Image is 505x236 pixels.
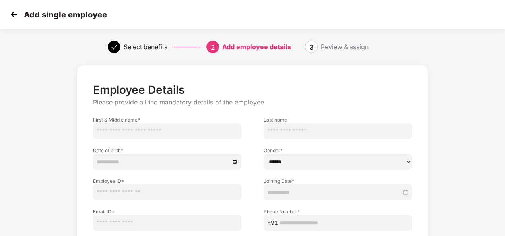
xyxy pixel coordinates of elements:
[222,41,291,53] div: Add employee details
[321,41,369,53] div: Review & assign
[124,41,167,53] div: Select benefits
[93,83,412,97] p: Employee Details
[264,208,412,215] label: Phone Number
[264,116,412,123] label: Last name
[93,116,241,123] label: First & Middle name
[8,8,20,20] img: svg+xml;base64,PHN2ZyB4bWxucz0iaHR0cDovL3d3dy53My5vcmcvMjAwMC9zdmciIHdpZHRoPSIzMCIgaGVpZ2h0PSIzMC...
[93,208,241,215] label: Email ID
[267,219,278,227] span: +91
[264,178,412,184] label: Joining Date
[93,178,241,184] label: Employee ID
[111,44,117,50] span: check
[93,98,412,106] p: Please provide all the mandatory details of the employee
[24,10,107,19] p: Add single employee
[211,43,215,51] span: 2
[309,43,313,51] span: 3
[93,147,241,154] label: Date of birth
[264,147,412,154] label: Gender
